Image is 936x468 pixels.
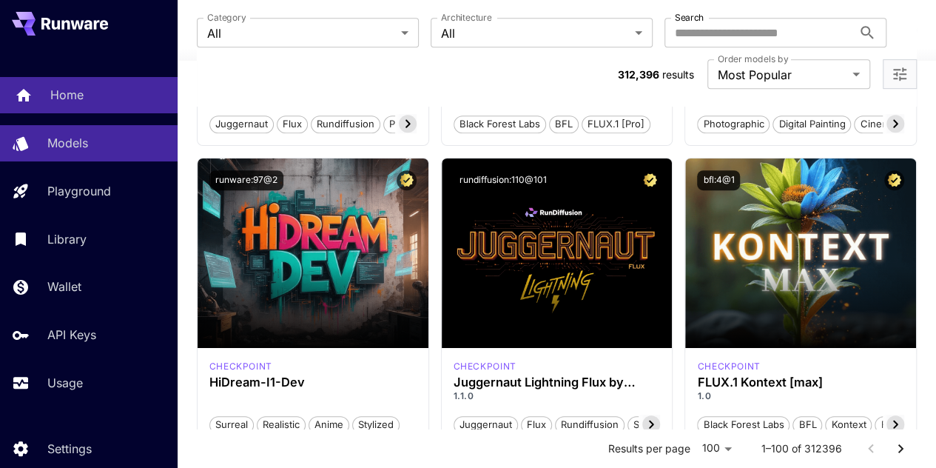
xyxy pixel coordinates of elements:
[209,360,272,373] p: checkpoint
[640,170,660,190] button: Certified Model – Vetted for best performance and includes a commercial license.
[209,360,272,373] div: hidreamdev
[397,170,417,190] button: Certified Model – Vetted for best performance and includes a commercial license.
[309,418,349,432] span: Anime
[761,441,841,456] p: 1–100 of 312396
[696,438,737,459] div: 100
[555,415,624,434] button: rundiffusion
[312,117,380,132] span: rundiffusion
[773,117,850,132] span: Digital Painting
[441,11,491,24] label: Architecture
[627,415,673,434] button: schnell
[454,415,518,434] button: juggernaut
[697,360,760,373] p: checkpoint
[556,418,624,432] span: rundiffusion
[311,114,380,133] button: rundiffusion
[47,182,111,200] p: Playground
[772,114,851,133] button: Digital Painting
[277,114,308,133] button: flux
[886,434,915,464] button: Go to next page
[698,418,789,432] span: Black Forest Labs
[550,117,578,132] span: BFL
[698,117,769,132] span: Photographic
[454,390,661,403] p: 1.1.0
[47,374,83,392] p: Usage
[793,418,821,432] span: BFL
[854,114,911,133] button: Cinematic
[825,415,872,434] button: Kontext
[210,117,273,132] span: juggernaut
[209,170,283,190] button: runware:97@2
[209,415,254,434] button: Surreal
[209,114,274,133] button: juggernaut
[697,170,740,190] button: bfl:4@1
[207,24,395,42] span: All
[47,440,92,458] p: Settings
[697,390,904,403] p: 1.0
[454,114,546,133] button: Black Forest Labs
[441,24,629,42] span: All
[582,114,650,133] button: FLUX.1 [pro]
[697,415,789,434] button: Black Forest Labs
[210,418,253,432] span: Surreal
[662,68,694,81] span: results
[209,375,417,390] h3: HiDream-I1-Dev
[697,360,760,373] div: fluxkontextmax
[697,375,904,390] h3: FLUX.1 Kontext [max]
[353,418,399,432] span: Stylized
[257,418,305,432] span: Realistic
[718,66,846,84] span: Most Popular
[454,360,516,373] p: checkpoint
[47,230,87,248] p: Library
[50,86,84,104] p: Home
[884,170,904,190] button: Certified Model – Vetted for best performance and includes a commercial license.
[384,117,410,132] span: pro
[454,418,517,432] span: juggernaut
[454,117,545,132] span: Black Forest Labs
[607,441,690,456] p: Results per page
[891,65,909,84] button: Open more filters
[257,415,306,434] button: Realistic
[309,415,349,434] button: Anime
[792,415,822,434] button: BFL
[454,170,553,190] button: rundiffusion:110@101
[826,418,871,432] span: Kontext
[352,415,400,434] button: Stylized
[718,53,788,65] label: Order models by
[454,375,661,390] h3: Juggernaut Lightning Flux by RunDiffusion
[47,134,88,152] p: Models
[383,114,411,133] button: pro
[454,360,516,373] div: flux1d
[47,326,96,344] p: API Keys
[521,415,552,434] button: flux
[855,117,910,132] span: Cinematic
[582,117,650,132] span: FLUX.1 [pro]
[207,11,246,24] label: Category
[522,418,551,432] span: flux
[47,278,81,295] p: Wallet
[549,114,579,133] button: BFL
[675,11,704,24] label: Search
[628,418,672,432] span: schnell
[277,117,307,132] span: flux
[697,114,770,133] button: Photographic
[618,68,659,81] span: 312,396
